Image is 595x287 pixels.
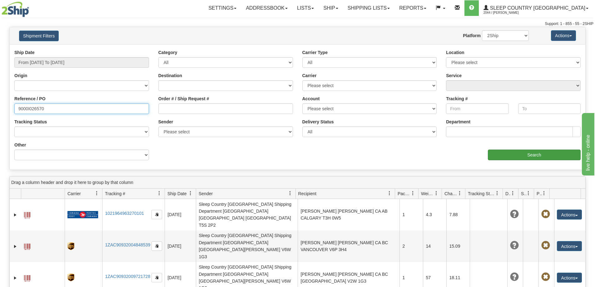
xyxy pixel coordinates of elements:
[557,241,582,251] button: Actions
[423,199,446,230] td: 4.3
[557,210,582,220] button: Actions
[408,188,418,199] a: Packages filter column settings
[454,188,465,199] a: Charge filter column settings
[151,241,162,251] button: Copy to clipboard
[557,273,582,283] button: Actions
[446,72,462,79] label: Service
[539,188,549,199] a: Pickup Status filter column settings
[508,188,518,199] a: Delivery Status filter column settings
[446,119,470,125] label: Department
[423,230,446,262] td: 14
[67,191,81,197] span: Carrier
[302,72,317,79] label: Carrier
[19,31,59,41] button: Shipment Filters
[67,211,98,219] img: 20 - Canada Post
[14,142,26,148] label: Other
[158,49,177,56] label: Category
[302,96,320,102] label: Account
[241,0,292,16] a: Addressbook
[199,191,213,197] span: Sender
[2,2,29,17] img: logo2044.jpg
[492,188,503,199] a: Tracking Status filter column settings
[158,72,182,79] label: Destination
[10,176,585,189] div: grid grouping header
[12,275,18,281] a: Expand
[302,119,334,125] label: Delivery Status
[479,0,593,16] a: Sleep Country [GEOGRAPHIC_DATA] 2044 / [PERSON_NAME]
[67,242,74,250] img: 8 - UPS
[298,230,399,262] td: [PERSON_NAME] [PERSON_NAME] CA BC VANCOUVER V6P 3H4
[488,150,581,160] input: Search
[431,188,442,199] a: Weight filter column settings
[67,274,74,281] img: 8 - UPS
[541,210,550,219] span: Pickup Not Assigned
[488,5,585,11] span: Sleep Country [GEOGRAPHIC_DATA]
[384,188,395,199] a: Recipient filter column settings
[151,273,162,282] button: Copy to clipboard
[165,230,196,262] td: [DATE]
[185,188,196,199] a: Ship Date filter column settings
[510,241,519,250] span: Unknown
[204,0,241,16] a: Settings
[581,111,594,175] iframe: chat widget
[510,210,519,219] span: Unknown
[196,199,298,230] td: Sleep Country [GEOGRAPHIC_DATA] Shipping Department [GEOGRAPHIC_DATA] [GEOGRAPHIC_DATA] [GEOGRAPH...
[444,191,458,197] span: Charge
[24,241,30,251] a: Label
[285,188,295,199] a: Sender filter column settings
[319,0,343,16] a: Ship
[446,199,470,230] td: 7.88
[105,242,150,247] a: 1ZAC90932004848539
[298,191,316,197] span: Recipient
[24,272,30,282] a: Label
[541,273,550,281] span: Pickup Not Assigned
[105,191,125,197] span: Tracking #
[302,49,328,56] label: Carrier Type
[523,188,534,199] a: Shipment Issues filter column settings
[483,10,530,16] span: 2044 / [PERSON_NAME]
[394,0,431,16] a: Reports
[151,210,162,219] button: Copy to clipboard
[398,191,411,197] span: Packages
[14,72,27,79] label: Origin
[2,21,593,27] div: Support: 1 - 855 - 55 - 2SHIP
[551,30,576,41] button: Actions
[446,103,508,114] input: From
[14,49,35,56] label: Ship Date
[446,49,464,56] label: Location
[24,209,30,219] a: Label
[399,230,423,262] td: 2
[468,191,495,197] span: Tracking Status
[5,4,58,11] div: live help - online
[537,191,542,197] span: Pickup Status
[196,230,298,262] td: Sleep Country [GEOGRAPHIC_DATA] Shipping Department [GEOGRAPHIC_DATA] [GEOGRAPHIC_DATA][PERSON_NA...
[521,191,526,197] span: Shipment Issues
[105,211,144,216] a: 1021964963270101
[510,273,519,281] span: Unknown
[446,96,468,102] label: Tracking #
[158,119,173,125] label: Sender
[14,119,47,125] label: Tracking Status
[165,199,196,230] td: [DATE]
[12,243,18,250] a: Expand
[518,103,581,114] input: To
[463,32,481,39] label: Platform
[14,96,46,102] label: Reference / PO
[154,188,165,199] a: Tracking # filter column settings
[167,191,186,197] span: Ship Date
[298,199,399,230] td: [PERSON_NAME] [PERSON_NAME] CA AB CALGARY T3H 0W5
[12,212,18,218] a: Expand
[399,199,423,230] td: 1
[292,0,319,16] a: Lists
[421,191,434,197] span: Weight
[92,188,102,199] a: Carrier filter column settings
[541,241,550,250] span: Pickup Not Assigned
[105,274,150,279] a: 1ZAC90932009721728
[446,230,470,262] td: 15.09
[343,0,394,16] a: Shipping lists
[158,96,209,102] label: Order # / Ship Request #
[505,191,511,197] span: Delivery Status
